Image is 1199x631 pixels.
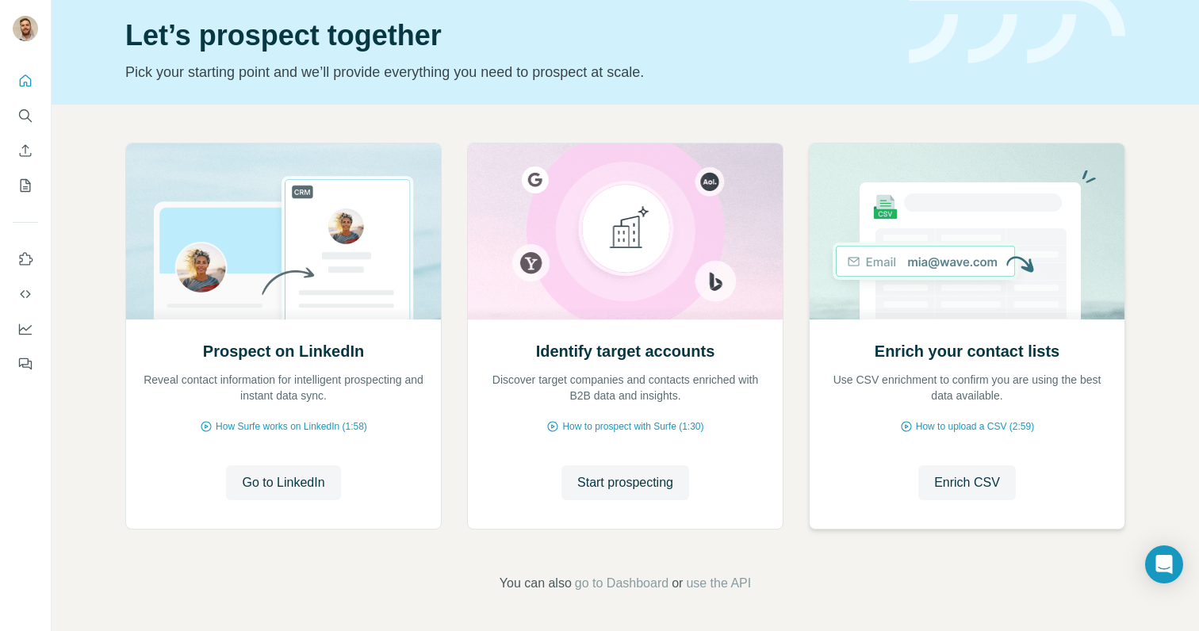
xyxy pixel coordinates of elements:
[484,372,767,403] p: Discover target companies and contacts enriched with B2B data and insights.
[672,574,683,593] span: or
[13,350,38,378] button: Feedback
[577,473,673,492] span: Start prospecting
[467,143,783,319] img: Identify target accounts
[13,245,38,273] button: Use Surfe on LinkedIn
[500,574,572,593] span: You can also
[125,143,442,319] img: Prospect on LinkedIn
[125,20,890,52] h1: Let’s prospect together
[226,465,340,500] button: Go to LinkedIn
[203,340,364,362] h2: Prospect on LinkedIn
[216,419,367,434] span: How Surfe works on LinkedIn (1:58)
[13,171,38,200] button: My lists
[916,419,1034,434] span: How to upload a CSV (2:59)
[1145,545,1183,583] div: Open Intercom Messenger
[561,465,689,500] button: Start prospecting
[562,419,703,434] span: How to prospect with Surfe (1:30)
[13,315,38,343] button: Dashboard
[575,574,668,593] button: go to Dashboard
[13,16,38,41] img: Avatar
[13,136,38,165] button: Enrich CSV
[934,473,1000,492] span: Enrich CSV
[826,372,1109,403] p: Use CSV enrichment to confirm you are using the best data available.
[875,340,1059,362] h2: Enrich your contact lists
[686,574,751,593] button: use the API
[13,280,38,308] button: Use Surfe API
[809,143,1125,319] img: Enrich your contact lists
[13,101,38,130] button: Search
[142,372,425,403] p: Reveal contact information for intelligent prospecting and instant data sync.
[242,473,324,492] span: Go to LinkedIn
[13,67,38,95] button: Quick start
[125,61,890,83] p: Pick your starting point and we’ll provide everything you need to prospect at scale.
[536,340,715,362] h2: Identify target accounts
[918,465,1016,500] button: Enrich CSV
